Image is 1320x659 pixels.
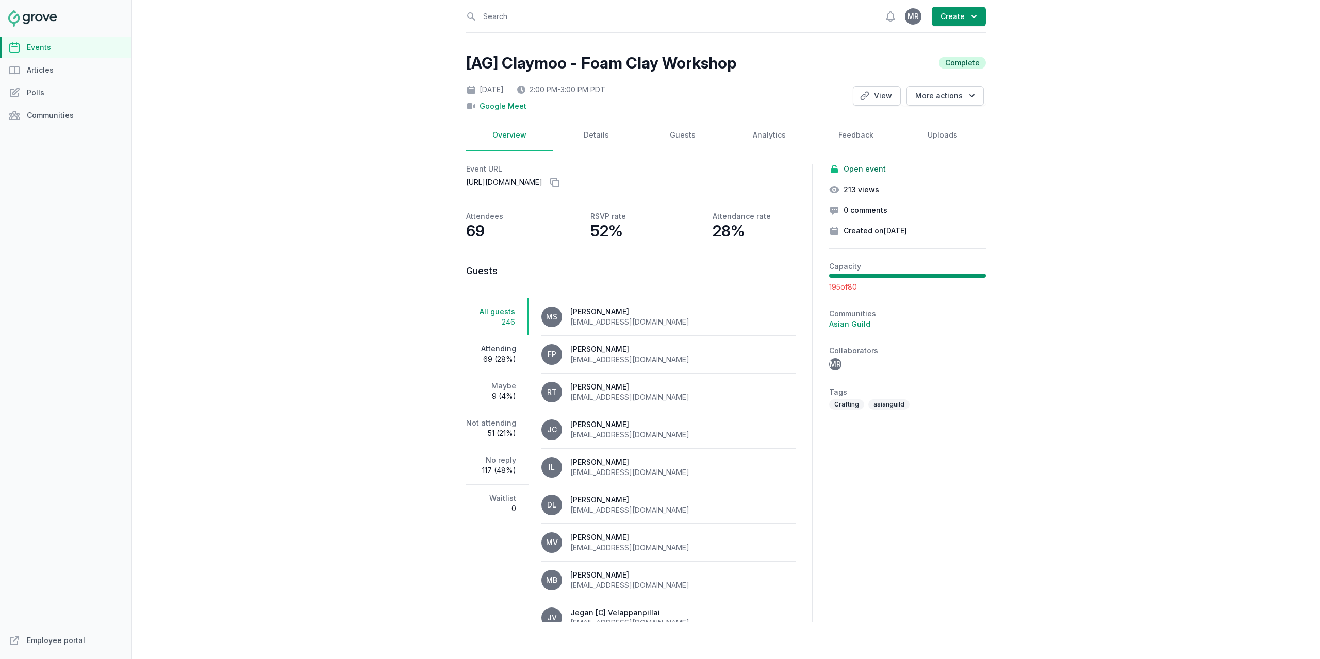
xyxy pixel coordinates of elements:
[570,382,689,392] div: [PERSON_NAME]
[829,282,986,292] div: 195 of 80
[639,120,726,151] a: Guests
[570,354,689,365] div: [EMAIL_ADDRESS][DOMAIN_NAME]
[547,426,557,433] span: JC
[466,85,504,95] div: [DATE]
[466,485,529,522] a: Waitlist0
[899,120,986,151] a: Uploads
[466,120,553,151] a: Overview
[829,261,986,272] h2: Capacity
[570,580,689,590] div: [EMAIL_ADDRESS][DOMAIN_NAME]
[570,505,689,515] div: [EMAIL_ADDRESS][DOMAIN_NAME]
[829,387,986,397] h2: Tags
[570,532,689,543] div: [PERSON_NAME]
[549,464,555,471] span: IL
[547,501,556,509] span: DL
[466,447,529,484] a: No reply117 (48%)
[813,120,899,151] a: Feedback
[726,120,813,151] a: Analytics
[570,419,689,430] div: [PERSON_NAME]
[570,317,689,327] div: [EMAIL_ADDRESS][DOMAIN_NAME]
[590,211,626,222] p: RSVP rate
[829,399,864,410] span: Crafting
[466,317,515,327] span: 246
[466,164,796,174] h2: Event URL
[546,313,557,320] span: MS
[570,570,689,580] div: [PERSON_NAME]
[466,174,796,191] p: [URL][DOMAIN_NAME]
[713,211,771,222] p: Attendance rate
[466,222,485,240] p: 69
[570,307,689,317] div: [PERSON_NAME]
[844,164,886,174] span: Open event
[829,309,986,319] h2: Communities
[516,85,605,95] div: 2:00 PM - 3:00 PM PDT
[466,503,516,514] span: 0
[466,391,516,401] span: 9 (4%)
[868,399,910,410] span: asianguild
[853,86,901,106] a: View
[713,222,745,240] p: 28%
[466,265,796,277] h3: Guests
[570,607,689,618] div: Jegan [C] Velappanpillai
[547,388,557,396] span: RT
[466,465,516,476] span: 117 (48%)
[546,539,558,546] span: MV
[466,298,529,335] a: All guests246
[905,8,921,25] button: MR
[480,101,526,111] a: Google Meet
[466,298,529,622] nav: Tabs
[844,226,907,236] span: Created on
[553,120,639,151] a: Details
[907,13,919,20] span: MR
[570,430,689,440] div: [EMAIL_ADDRESS][DOMAIN_NAME]
[570,467,689,478] div: [EMAIL_ADDRESS][DOMAIN_NAME]
[932,7,986,26] button: Create
[830,361,841,368] span: MR
[466,373,529,410] a: Maybe9 (4%)
[548,351,556,358] span: FP
[466,54,736,72] h2: [AG] Claymoo - Foam Clay Workshop
[570,618,689,628] div: [EMAIL_ADDRESS][DOMAIN_NAME]
[546,577,557,584] span: MB
[570,457,689,467] div: [PERSON_NAME]
[466,354,516,364] span: 69 (28%)
[570,543,689,553] div: [EMAIL_ADDRESS][DOMAIN_NAME]
[906,86,984,106] button: More actions
[844,205,887,215] span: 0 comments
[844,184,879,195] span: 213 views
[8,10,57,27] img: Grove
[466,410,529,447] a: Not attending51 (21%)
[939,57,986,69] span: Complete
[570,344,689,354] div: [PERSON_NAME]
[570,495,689,505] div: [PERSON_NAME]
[466,428,516,438] span: 51 (21%)
[570,392,689,402] div: [EMAIL_ADDRESS][DOMAIN_NAME]
[547,614,557,621] span: JV
[829,319,986,329] a: Asian Guild
[829,346,986,356] h2: Collaborators
[884,226,907,235] time: [DATE]
[466,335,529,373] a: Attending69 (28%)
[466,211,503,222] p: Attendees
[590,222,623,240] p: 52%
